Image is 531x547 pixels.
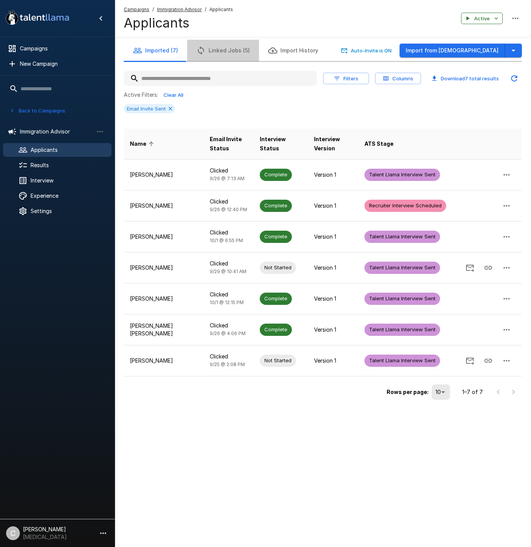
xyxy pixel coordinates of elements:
h4: Applicants [124,15,233,31]
span: Talent Llama Interview Sent [364,357,440,364]
u: Immigration Advisor [157,7,202,12]
span: Talent Llama Interview Sent [364,326,440,333]
span: Send Invitation [461,357,479,363]
span: Email Invite Sent [124,106,169,112]
span: 10/1 @ 6:55 PM [210,238,243,243]
button: Auto-Invite is ON [340,45,393,57]
p: Clicked [210,260,248,267]
p: Version 1 [314,357,352,365]
p: [PERSON_NAME] [130,295,198,303]
span: / [205,6,206,13]
span: Send Invitation [461,264,479,270]
span: Complete [260,295,292,302]
p: Clicked [210,291,248,298]
button: Filters [323,73,369,85]
span: ATS Stage [364,139,393,148]
span: 9/25 @ 2:08 PM [210,361,245,367]
span: Interview Version [314,135,352,153]
u: Campaigns [124,7,149,12]
p: [PERSON_NAME] [130,264,198,272]
button: Download7 total results [427,73,503,85]
p: Clicked [210,229,248,236]
span: Not Started [260,357,296,364]
span: Complete [260,171,292,178]
span: Talent Llama Interview Sent [364,264,440,271]
p: Clicked [210,322,248,329]
p: Clicked [210,167,248,174]
button: Imported (7) [124,40,187,61]
button: Import History [259,40,327,61]
span: 9/26 @ 12:40 PM [210,207,247,212]
button: Linked Jobs (5) [187,40,259,61]
button: Columns [375,73,421,85]
p: Version 1 [314,264,352,272]
span: Talent Llama Interview Sent [364,171,440,178]
div: Email Invite Sent [124,104,175,113]
span: / [152,6,154,13]
p: Version 1 [314,202,352,210]
span: Email Invite Status [210,135,248,153]
p: Version 1 [314,233,352,241]
span: Name [130,139,156,148]
p: Clicked [210,353,248,360]
p: 1–7 of 7 [462,388,483,396]
p: [PERSON_NAME] [130,202,198,210]
span: 9/29 @ 10:41 AM [210,269,246,274]
span: Complete [260,326,292,333]
span: 9/26 @ 4:06 PM [210,330,246,336]
span: Talent Llama Interview Sent [364,233,440,240]
div: 10 [432,384,450,400]
p: Version 1 [314,326,352,334]
p: Version 1 [314,171,352,179]
button: Active [461,13,503,24]
p: [PERSON_NAME] [130,233,198,241]
button: Updated Today - 10:00 AM [507,71,522,86]
span: 10/1 @ 12:15 PM [210,300,244,305]
p: [PERSON_NAME] [PERSON_NAME] [130,322,198,337]
span: Copy Interview Link [479,264,497,270]
p: Rows per page: [387,388,429,396]
span: Talent Llama Interview Sent [364,295,440,302]
p: [PERSON_NAME] [130,171,198,179]
button: Import from [DEMOGRAPHIC_DATA] [400,44,505,58]
span: Recruiter Interview Scheduled [364,202,446,209]
span: Complete [260,233,292,240]
p: Clicked [210,198,248,205]
span: 9/26 @ 7:13 AM [210,176,244,181]
p: Active Filters: [124,91,158,99]
p: Version 1 [314,295,352,303]
span: Applicants [209,6,233,13]
span: Complete [260,202,292,209]
button: Clear All [161,89,186,101]
span: Interview Status [260,135,302,153]
span: Not Started [260,264,296,271]
span: Copy Interview Link [479,357,497,363]
p: [PERSON_NAME] [130,357,198,365]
